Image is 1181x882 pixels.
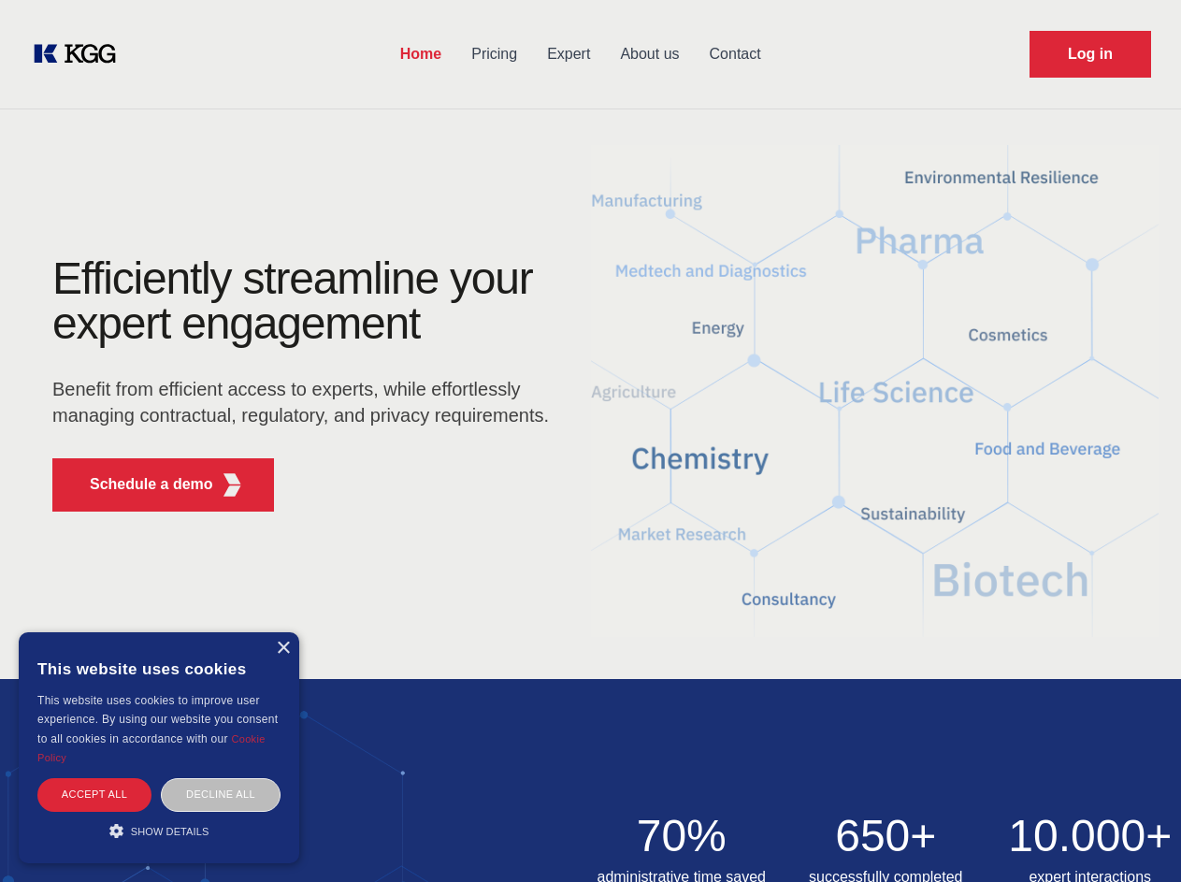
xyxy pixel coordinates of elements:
a: Cookie Policy [37,733,266,763]
button: Schedule a demoKGG Fifth Element RED [52,458,274,512]
span: This website uses cookies to improve user experience. By using our website you consent to all coo... [37,694,278,745]
h2: 650+ [795,814,977,859]
a: KOL Knowledge Platform: Talk to Key External Experts (KEE) [30,39,131,69]
a: Home [385,30,456,79]
div: Decline all [161,778,281,811]
a: Contact [695,30,776,79]
a: About us [605,30,694,79]
iframe: Chat Widget [1087,792,1181,882]
h1: Efficiently streamline your expert engagement [52,256,561,346]
div: This website uses cookies [37,646,281,691]
div: Close [276,642,290,656]
h2: 70% [591,814,773,859]
img: KGG Fifth Element RED [221,473,244,497]
a: Pricing [456,30,532,79]
p: Schedule a demo [90,473,213,496]
span: Show details [131,826,209,837]
img: KGG Fifth Element RED [591,122,1159,660]
div: Accept all [37,778,151,811]
p: Benefit from efficient access to experts, while effortlessly managing contractual, regulatory, an... [52,376,561,428]
a: Request Demo [1030,31,1151,78]
div: Show details [37,821,281,840]
a: Expert [532,30,605,79]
